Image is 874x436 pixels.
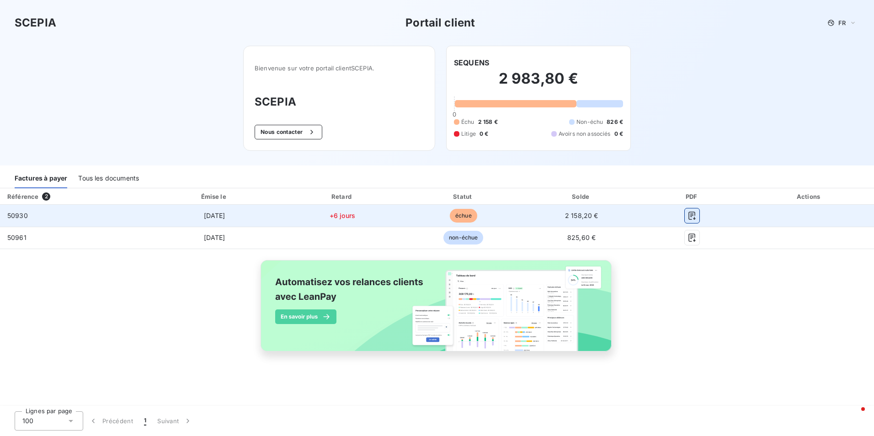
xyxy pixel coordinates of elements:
[453,111,456,118] span: 0
[480,130,488,138] span: 0 €
[450,209,477,223] span: échue
[7,193,38,200] div: Référence
[642,192,743,201] div: PDF
[42,192,50,201] span: 2
[454,57,489,68] h6: SEQUENS
[746,192,872,201] div: Actions
[330,212,355,219] span: +6 jours
[565,212,598,219] span: 2 158,20 €
[607,118,623,126] span: 826 €
[614,130,623,138] span: 0 €
[405,15,475,31] h3: Portail client
[838,19,846,27] span: FR
[78,169,139,188] div: Tous les documents
[443,231,483,245] span: non-échue
[461,130,476,138] span: Litige
[139,411,152,431] button: 1
[15,169,67,188] div: Factures à payer
[525,192,638,201] div: Solde
[7,234,27,241] span: 50961
[255,94,424,110] h3: SCEPIA
[204,212,225,219] span: [DATE]
[461,118,474,126] span: Échu
[15,15,56,31] h3: SCEPIA
[22,416,33,425] span: 100
[204,234,225,241] span: [DATE]
[576,118,603,126] span: Non-échu
[255,64,424,72] span: Bienvenue sur votre portail client SCEPIA .
[255,125,322,139] button: Nous contacter
[454,69,623,97] h2: 2 983,80 €
[567,234,596,241] span: 825,60 €
[144,416,146,425] span: 1
[152,411,198,431] button: Suivant
[559,130,611,138] span: Avoirs non associés
[405,192,522,201] div: Statut
[478,118,498,126] span: 2 158 €
[252,255,622,367] img: banner
[283,192,402,201] div: Retard
[83,411,139,431] button: Précédent
[7,212,28,219] span: 50930
[843,405,865,427] iframe: Intercom live chat
[149,192,279,201] div: Émise le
